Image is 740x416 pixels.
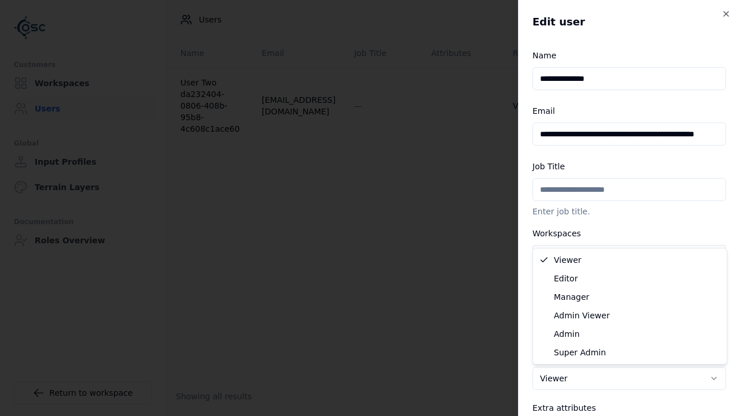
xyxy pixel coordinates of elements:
span: Super Admin [554,347,606,358]
span: Editor [554,273,578,284]
span: Viewer [554,254,582,266]
span: Manager [554,291,589,303]
span: Admin [554,328,580,340]
span: Admin Viewer [554,310,610,321]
